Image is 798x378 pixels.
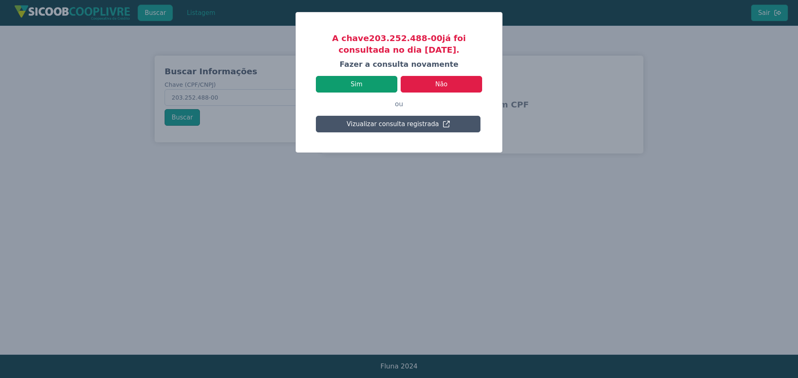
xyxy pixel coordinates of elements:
[316,116,480,132] button: Vizualizar consulta registrada
[316,32,482,56] h3: A chave 203.252.488-00 já foi consultada no dia [DATE].
[316,93,482,116] p: ou
[316,76,397,93] button: Sim
[316,59,482,69] h4: Fazer a consulta novamente
[401,76,482,93] button: Não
